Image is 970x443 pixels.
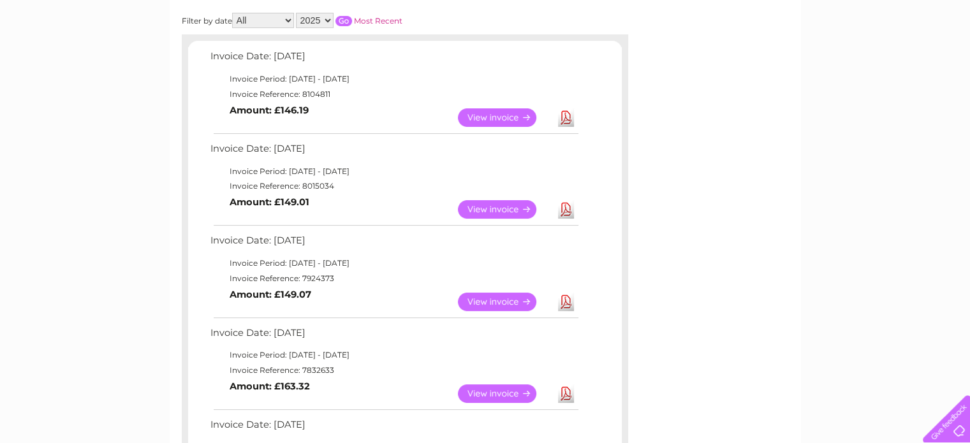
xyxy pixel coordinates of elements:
[207,363,580,378] td: Invoice Reference: 7832633
[230,105,309,116] b: Amount: £146.19
[746,54,770,64] a: Water
[207,271,580,286] td: Invoice Reference: 7924373
[184,7,787,62] div: Clear Business is a trading name of Verastar Limited (registered in [GEOGRAPHIC_DATA] No. 3667643...
[885,54,916,64] a: Contact
[458,384,552,403] a: View
[859,54,878,64] a: Blog
[207,256,580,271] td: Invoice Period: [DATE] - [DATE]
[207,71,580,87] td: Invoice Period: [DATE] - [DATE]
[207,178,580,194] td: Invoice Reference: 8015034
[458,200,552,219] a: View
[230,289,311,300] b: Amount: £149.07
[207,347,580,363] td: Invoice Period: [DATE] - [DATE]
[230,381,310,392] b: Amount: £163.32
[730,6,818,22] a: 0333 014 3131
[813,54,851,64] a: Telecoms
[354,16,402,25] a: Most Recent
[207,324,580,348] td: Invoice Date: [DATE]
[207,48,580,71] td: Invoice Date: [DATE]
[34,33,99,72] img: logo.png
[558,108,574,127] a: Download
[558,293,574,311] a: Download
[207,232,580,256] td: Invoice Date: [DATE]
[207,140,580,164] td: Invoice Date: [DATE]
[182,13,517,28] div: Filter by date
[928,54,958,64] a: Log out
[230,196,309,208] b: Amount: £149.01
[458,108,552,127] a: View
[777,54,805,64] a: Energy
[458,293,552,311] a: View
[207,87,580,102] td: Invoice Reference: 8104811
[558,384,574,403] a: Download
[207,164,580,179] td: Invoice Period: [DATE] - [DATE]
[207,416,580,440] td: Invoice Date: [DATE]
[558,200,574,219] a: Download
